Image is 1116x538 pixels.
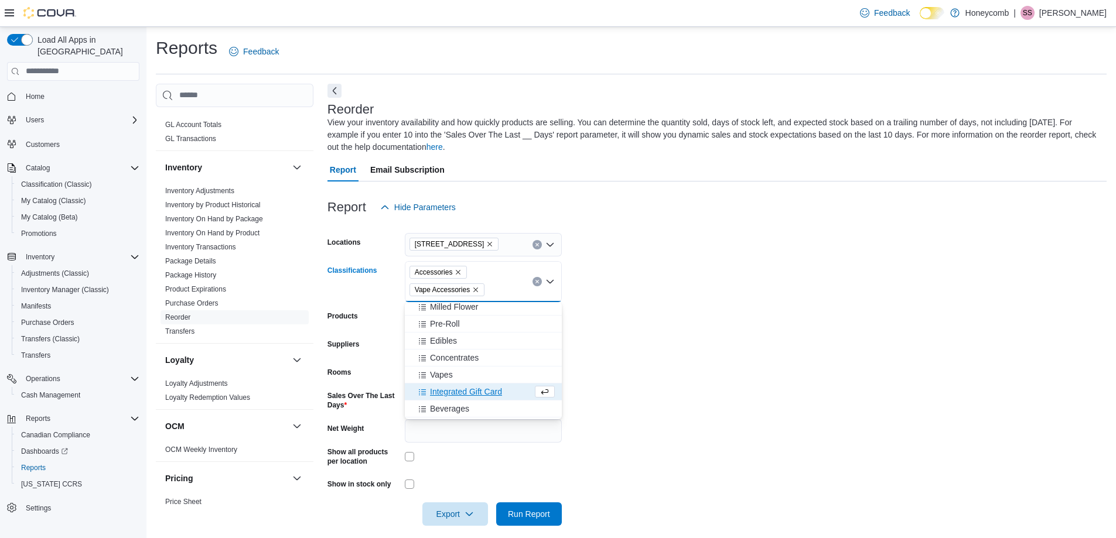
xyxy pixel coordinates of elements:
button: Operations [21,372,65,386]
span: Inventory Adjustments [165,186,234,196]
button: Clear input [533,240,542,249]
p: [PERSON_NAME] [1039,6,1107,20]
span: Inventory On Hand by Product [165,228,260,238]
span: GL Account Totals [165,120,221,129]
button: Milled Flower [405,299,562,316]
span: Reports [26,414,50,423]
a: Home [21,90,49,104]
button: Hide Parameters [376,196,460,219]
a: Reorder [165,313,190,321]
button: Close list of options [545,277,555,286]
a: Transfers [165,327,194,335]
button: Cash Management [12,387,144,403]
button: My Catalog (Classic) [12,193,144,209]
button: Catalog [21,161,54,175]
span: Concentrates [430,352,479,364]
span: Reports [16,461,139,475]
span: Hide Parameters [394,201,456,213]
div: Choose from the following options [405,129,562,519]
a: Customers [21,138,64,152]
span: Package Details [165,256,216,266]
a: Inventory On Hand by Package [165,215,263,223]
input: Dark Mode [920,7,944,19]
label: Suppliers [327,340,360,349]
a: Adjustments (Classic) [16,266,94,280]
span: Purchase Orders [21,318,74,327]
span: Adjustments (Classic) [16,266,139,280]
span: Reports [21,412,139,426]
h1: Reports [156,36,217,60]
span: Export [429,502,481,526]
span: Inventory On Hand by Package [165,214,263,224]
button: Run Report [496,502,562,526]
button: Operations [2,371,144,387]
a: Dashboards [12,443,144,460]
a: Inventory Transactions [165,243,236,251]
span: Customers [21,136,139,151]
span: Catalog [26,163,50,173]
button: Vapes [405,366,562,383]
button: Remove Accessories from selection in this group [455,269,462,276]
div: Silena Sparrow [1021,6,1035,20]
a: Settings [21,501,56,515]
button: Adjustments (Classic) [12,265,144,282]
a: Transfers [16,348,55,362]
span: Home [21,89,139,104]
button: Catalog [2,160,144,176]
span: Inventory [21,250,139,264]
label: Show in stock only [327,479,391,489]
div: Pricing [156,495,313,513]
a: My Catalog (Classic) [16,194,91,208]
span: 107-2317 Millstream Road [409,238,499,251]
button: Pricing [290,471,304,485]
span: Transfers [165,327,194,336]
button: [US_STATE] CCRS [12,476,144,492]
button: Edibles [405,333,562,349]
span: Manifests [21,301,51,311]
button: Manifests [12,298,144,314]
button: OCM [290,419,304,433]
h3: Report [327,200,366,214]
button: Reports [2,410,144,427]
button: Users [2,112,144,128]
span: Operations [21,372,139,386]
span: OCM Weekly Inventory [165,445,237,454]
span: Washington CCRS [16,477,139,491]
label: Rooms [327,368,351,377]
h3: Inventory [165,162,202,173]
button: Integrated Gift Card [405,383,562,400]
span: [US_STATE] CCRS [21,479,82,489]
span: Canadian Compliance [16,428,139,442]
button: Inventory [165,162,288,173]
span: Operations [26,374,60,383]
span: Transfers [21,351,50,360]
span: SS [1023,6,1032,20]
span: Inventory [26,252,54,262]
a: [US_STATE] CCRS [16,477,87,491]
span: Transfers (Classic) [21,334,80,344]
a: Loyalty Adjustments [165,379,228,388]
button: Pricing [165,472,288,484]
button: Export [422,502,488,526]
span: Milled Flower [430,301,478,313]
span: My Catalog (Classic) [21,196,86,205]
span: Promotions [21,229,57,238]
a: Inventory Adjustments [165,187,234,195]
span: Transfers (Classic) [16,332,139,346]
a: Package Details [165,257,216,265]
label: Show all products per location [327,447,400,466]
span: Feedback [874,7,910,19]
a: Purchase Orders [165,299,219,307]
span: Vape Accessories [415,284,470,296]
span: Run Report [508,508,550,520]
button: Services [405,417,562,434]
h3: OCM [165,420,185,432]
button: Remove Vape Accessories from selection in this group [472,286,479,293]
span: Report [330,158,356,181]
a: Feedback [224,40,284,63]
a: Transfers (Classic) [16,332,84,346]
label: Net Weight [327,424,364,433]
span: Home [26,92,45,101]
span: Settings [26,503,51,513]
